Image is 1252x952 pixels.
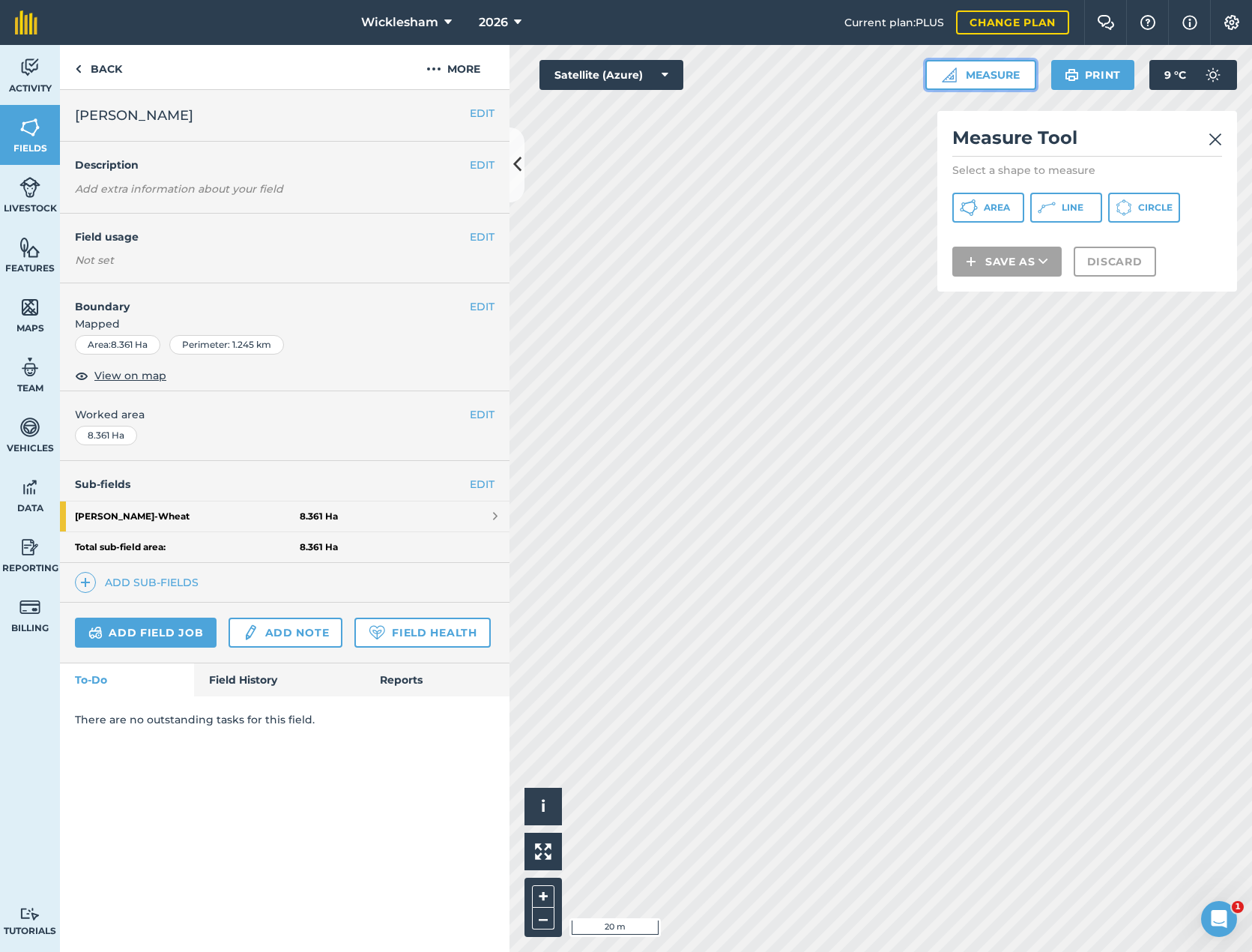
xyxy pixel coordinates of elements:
strong: 8.361 Ha [300,541,338,553]
img: svg+xml;base64,PHN2ZyB4bWxucz0iaHR0cDovL3d3dy53My5vcmcvMjAwMC9zdmciIHdpZHRoPSI5IiBoZWlnaHQ9IjI0Ii... [75,60,82,78]
span: Area [984,202,1010,214]
a: To-Do [60,663,194,696]
img: svg+xml;base64,PHN2ZyB4bWxucz0iaHR0cDovL3d3dy53My5vcmcvMjAwMC9zdmciIHdpZHRoPSIxNCIgaGVpZ2h0PSIyNC... [966,253,976,271]
a: Add note [229,618,342,648]
span: 9 ° C [1164,60,1186,90]
img: svg+xml;base64,PD94bWwgdmVyc2lvbj0iMS4wIiBlbmNvZGluZz0idXRmLTgiPz4KPCEtLSBHZW5lcmF0b3I6IEFkb2JlIE... [19,596,40,618]
button: EDIT [470,298,495,315]
button: Discard [1074,247,1156,277]
div: Perimeter : 1.245 km [169,335,284,355]
button: EDIT [470,157,495,173]
img: svg+xml;base64,PHN2ZyB4bWxucz0iaHR0cDovL3d3dy53My5vcmcvMjAwMC9zdmciIHdpZHRoPSI1NiIgaGVpZ2h0PSI2MC... [19,236,40,259]
strong: Total sub-field area: [75,541,300,553]
a: EDIT [470,476,495,492]
img: svg+xml;base64,PD94bWwgdmVyc2lvbj0iMS4wIiBlbmNvZGluZz0idXRmLTgiPz4KPCEtLSBHZW5lcmF0b3I6IEFkb2JlIE... [19,176,40,199]
span: Wicklesham [361,13,438,31]
a: Add sub-fields [75,572,205,593]
img: Four arrows, one pointing top left, one top right, one bottom right and the last bottom left [535,843,551,860]
h2: Measure Tool [952,126,1222,157]
span: 2026 [479,13,508,31]
button: Measure [925,60,1036,90]
a: Change plan [956,10,1069,34]
button: Line [1030,193,1102,223]
img: A question mark icon [1139,15,1157,30]
img: fieldmargin Logo [15,10,37,34]
span: Current plan : PLUS [844,14,944,31]
button: EDIT [470,406,495,423]
button: Circle [1108,193,1180,223]
iframe: Intercom live chat [1201,901,1237,937]
span: 1 [1232,901,1244,913]
strong: 8.361 Ha [300,510,338,522]
img: svg+xml;base64,PD94bWwgdmVyc2lvbj0iMS4wIiBlbmNvZGluZz0idXRmLTgiPz4KPCEtLSBHZW5lcmF0b3I6IEFkb2JlIE... [19,56,40,79]
button: – [532,908,554,930]
img: svg+xml;base64,PHN2ZyB4bWxucz0iaHR0cDovL3d3dy53My5vcmcvMjAwMC9zdmciIHdpZHRoPSI1NiIgaGVpZ2h0PSI2MC... [19,296,40,319]
button: EDIT [470,105,495,121]
button: Print [1051,60,1135,90]
h4: Sub-fields [60,476,509,492]
h4: Field usage [75,229,470,245]
a: Back [60,45,137,89]
span: Circle [1138,202,1173,214]
img: svg+xml;base64,PD94bWwgdmVyc2lvbj0iMS4wIiBlbmNvZGluZz0idXRmLTgiPz4KPCEtLSBHZW5lcmF0b3I6IEFkb2JlIE... [19,536,40,558]
img: svg+xml;base64,PD94bWwgdmVyc2lvbj0iMS4wIiBlbmNvZGluZz0idXRmLTgiPz4KPCEtLSBHZW5lcmF0b3I6IEFkb2JlIE... [242,624,258,642]
img: svg+xml;base64,PD94bWwgdmVyc2lvbj0iMS4wIiBlbmNvZGluZz0idXRmLTgiPz4KPCEtLSBHZW5lcmF0b3I6IEFkb2JlIE... [19,416,40,439]
img: svg+xml;base64,PHN2ZyB4bWxucz0iaHR0cDovL3d3dy53My5vcmcvMjAwMC9zdmciIHdpZHRoPSIyMiIgaGVpZ2h0PSIzMC... [1209,130,1222,148]
span: Line [1062,202,1083,214]
img: svg+xml;base64,PD94bWwgdmVyc2lvbj0iMS4wIiBlbmNvZGluZz0idXRmLTgiPz4KPCEtLSBHZW5lcmF0b3I6IEFkb2JlIE... [19,356,40,379]
button: 9 °C [1149,60,1237,90]
img: svg+xml;base64,PHN2ZyB4bWxucz0iaHR0cDovL3d3dy53My5vcmcvMjAwMC9zdmciIHdpZHRoPSI1NiIgaGVpZ2h0PSI2MC... [19,116,40,139]
div: Area : 8.361 Ha [75,335,160,355]
img: svg+xml;base64,PD94bWwgdmVyc2lvbj0iMS4wIiBlbmNvZGluZz0idXRmLTgiPz4KPCEtLSBHZW5lcmF0b3I6IEFkb2JlIE... [1198,60,1228,90]
button: Save as [952,247,1062,277]
button: Area [952,193,1024,223]
img: svg+xml;base64,PD94bWwgdmVyc2lvbj0iMS4wIiBlbmNvZGluZz0idXRmLTgiPz4KPCEtLSBHZW5lcmF0b3I6IEFkb2JlIE... [19,907,40,921]
a: Field Health [354,618,490,648]
em: Add extra information about your field [75,182,283,196]
span: [PERSON_NAME] [75,105,193,126]
div: 8.361 Ha [75,426,137,445]
a: Field History [194,663,364,696]
span: i [541,797,545,816]
button: + [532,885,554,908]
h4: Description [75,157,495,173]
p: There are no outstanding tasks for this field. [75,711,495,728]
button: View on map [75,367,166,385]
img: svg+xml;base64,PD94bWwgdmVyc2lvbj0iMS4wIiBlbmNvZGluZz0idXRmLTgiPz4KPCEtLSBHZW5lcmF0b3I6IEFkb2JlIE... [88,624,103,642]
a: Reports [365,663,509,696]
strong: [PERSON_NAME] - Wheat [75,501,300,531]
h4: Boundary [60,283,470,315]
img: svg+xml;base64,PHN2ZyB4bWxucz0iaHR0cDovL3d3dy53My5vcmcvMjAwMC9zdmciIHdpZHRoPSIxNCIgaGVpZ2h0PSIyNC... [80,573,91,591]
img: svg+xml;base64,PD94bWwgdmVyc2lvbj0iMS4wIiBlbmNvZGluZz0idXRmLTgiPz4KPCEtLSBHZW5lcmF0b3I6IEFkb2JlIE... [19,476,40,498]
button: i [524,788,562,825]
img: A cog icon [1223,15,1241,30]
button: Satellite (Azure) [539,60,683,90]
span: Mapped [60,316,509,332]
span: View on map [94,367,166,384]
span: Worked area [75,406,495,423]
a: Add field job [75,618,217,648]
img: Ruler icon [942,67,957,82]
img: svg+xml;base64,PHN2ZyB4bWxucz0iaHR0cDovL3d3dy53My5vcmcvMjAwMC9zdmciIHdpZHRoPSIxOCIgaGVpZ2h0PSIyNC... [75,367,88,385]
p: Select a shape to measure [952,163,1222,178]
img: svg+xml;base64,PHN2ZyB4bWxucz0iaHR0cDovL3d3dy53My5vcmcvMjAwMC9zdmciIHdpZHRoPSIxNyIgaGVpZ2h0PSIxNy... [1182,13,1197,31]
button: EDIT [470,229,495,245]
img: Two speech bubbles overlapping with the left bubble in the forefront [1097,15,1115,30]
img: svg+xml;base64,PHN2ZyB4bWxucz0iaHR0cDovL3d3dy53My5vcmcvMjAwMC9zdmciIHdpZHRoPSIyMCIgaGVpZ2h0PSIyNC... [426,60,441,78]
img: svg+xml;base64,PHN2ZyB4bWxucz0iaHR0cDovL3d3dy53My5vcmcvMjAwMC9zdmciIHdpZHRoPSIxOSIgaGVpZ2h0PSIyNC... [1065,66,1079,84]
div: Not set [75,253,495,268]
button: More [397,45,509,89]
a: [PERSON_NAME]-Wheat8.361 Ha [60,501,509,531]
